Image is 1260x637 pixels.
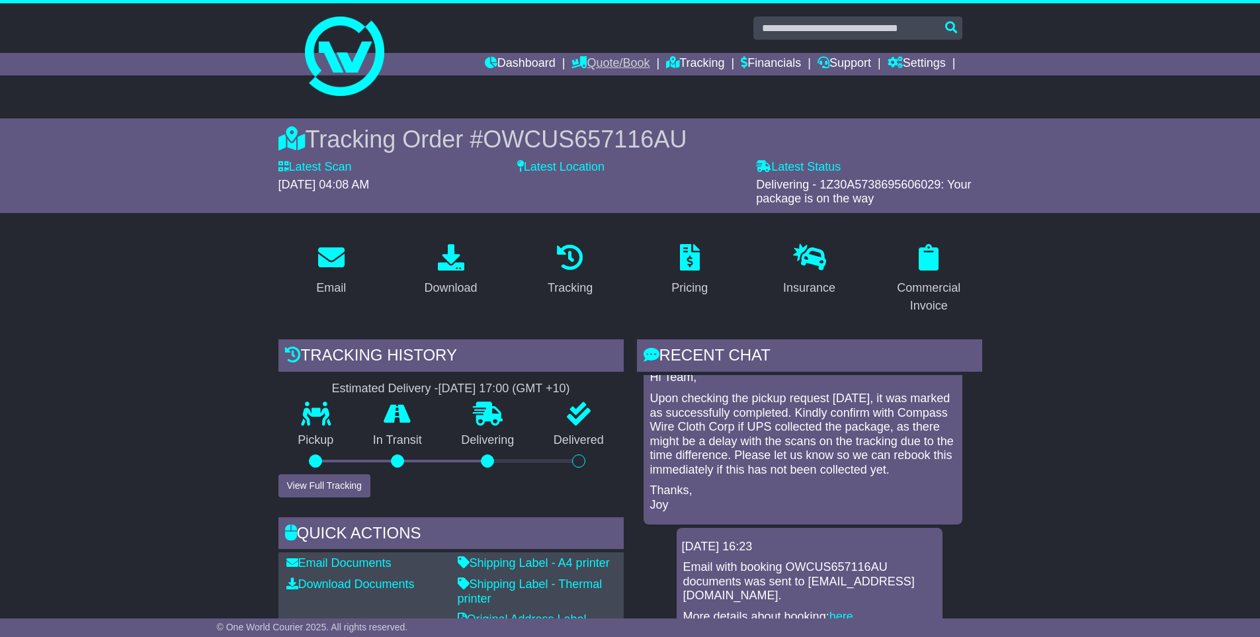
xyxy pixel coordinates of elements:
p: Delivering [442,433,534,448]
div: Commercial Invoice [884,279,974,315]
span: OWCUS657116AU [483,126,687,153]
a: Insurance [775,239,844,302]
a: Tracking [539,239,601,302]
p: Hi Team, [650,370,956,385]
a: Dashboard [485,53,556,75]
div: Tracking [548,279,593,297]
div: [DATE] 16:23 [682,540,937,554]
span: © One World Courier 2025. All rights reserved. [217,622,408,632]
div: Email [316,279,346,297]
p: Email with booking OWCUS657116AU documents was sent to [EMAIL_ADDRESS][DOMAIN_NAME]. [683,560,936,603]
a: Support [818,53,871,75]
a: Download Documents [286,577,415,591]
a: Original Address Label [458,613,587,626]
div: RECENT CHAT [637,339,982,375]
span: [DATE] 04:08 AM [278,178,370,191]
a: Shipping Label - Thermal printer [458,577,603,605]
p: More details about booking: . [683,610,936,624]
a: Financials [741,53,801,75]
a: Pricing [663,239,716,302]
div: Tracking history [278,339,624,375]
p: Upon checking the pickup request [DATE], it was marked as successfully completed. Kindly confirm ... [650,392,956,478]
a: here [829,610,853,623]
a: Email [308,239,355,302]
p: Delivered [534,433,624,448]
p: In Transit [353,433,442,448]
a: Tracking [666,53,724,75]
a: Commercial Invoice [876,239,982,319]
a: Quote/Book [571,53,650,75]
div: [DATE] 17:00 (GMT +10) [439,382,570,396]
div: Tracking Order # [278,125,982,153]
div: Estimated Delivery - [278,382,624,396]
label: Latest Status [756,160,841,175]
a: Download [415,239,485,302]
a: Settings [888,53,946,75]
a: Shipping Label - A4 printer [458,556,610,570]
div: Pricing [671,279,708,297]
span: Delivering - 1Z30A5738695606029: Your package is on the way [756,178,971,206]
div: Download [424,279,477,297]
label: Latest Location [517,160,605,175]
p: Pickup [278,433,354,448]
label: Latest Scan [278,160,352,175]
div: Quick Actions [278,517,624,553]
button: View Full Tracking [278,474,370,497]
p: Thanks, Joy [650,484,956,512]
a: Email Documents [286,556,392,570]
div: Insurance [783,279,835,297]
